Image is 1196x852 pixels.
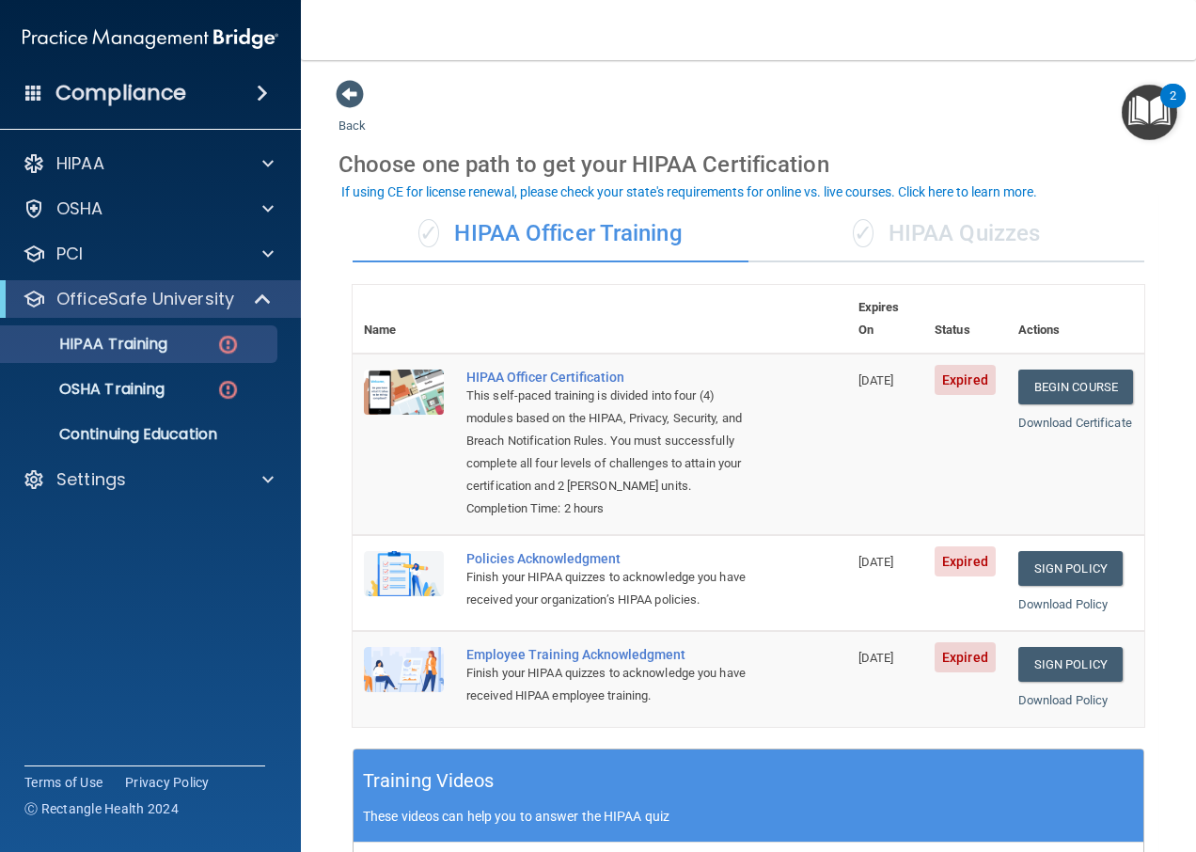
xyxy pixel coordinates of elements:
[23,288,273,310] a: OfficeSafe University
[363,809,1134,824] p: These videos can help you to answer the HIPAA quiz
[935,546,996,576] span: Expired
[1018,597,1109,611] a: Download Policy
[216,333,240,356] img: danger-circle.6113f641.png
[353,285,455,354] th: Name
[858,373,894,387] span: [DATE]
[24,773,102,792] a: Terms of Use
[466,385,753,497] div: This self-paced training is divided into four (4) modules based on the HIPAA, Privacy, Security, ...
[341,185,1037,198] div: If using CE for license renewal, please check your state's requirements for online vs. live cours...
[55,80,186,106] h4: Compliance
[338,137,1158,192] div: Choose one path to get your HIPAA Certification
[466,370,753,385] a: HIPAA Officer Certification
[12,425,269,444] p: Continuing Education
[923,285,1007,354] th: Status
[858,651,894,665] span: [DATE]
[12,380,165,399] p: OSHA Training
[363,765,495,797] h5: Training Videos
[1018,416,1132,430] a: Download Certificate
[466,551,753,566] div: Policies Acknowledgment
[418,219,439,247] span: ✓
[466,647,753,662] div: Employee Training Acknowledgment
[353,206,748,262] div: HIPAA Officer Training
[748,206,1144,262] div: HIPAA Quizzes
[1170,96,1176,120] div: 2
[338,182,1040,201] button: If using CE for license renewal, please check your state's requirements for online vs. live cours...
[853,219,873,247] span: ✓
[935,365,996,395] span: Expired
[1018,370,1133,404] a: Begin Course
[1007,285,1144,354] th: Actions
[125,773,210,792] a: Privacy Policy
[24,799,179,818] span: Ⓒ Rectangle Health 2024
[466,662,753,707] div: Finish your HIPAA quizzes to acknowledge you have received HIPAA employee training.
[466,497,753,520] div: Completion Time: 2 hours
[23,152,274,175] a: HIPAA
[338,96,366,133] a: Back
[56,468,126,491] p: Settings
[23,468,274,491] a: Settings
[12,335,167,354] p: HIPAA Training
[1018,693,1109,707] a: Download Policy
[23,20,278,57] img: PMB logo
[56,288,234,310] p: OfficeSafe University
[935,642,996,672] span: Expired
[1018,647,1123,682] a: Sign Policy
[858,555,894,569] span: [DATE]
[1122,85,1177,140] button: Open Resource Center, 2 new notifications
[1018,551,1123,586] a: Sign Policy
[56,243,83,265] p: PCI
[56,197,103,220] p: OSHA
[23,243,274,265] a: PCI
[56,152,104,175] p: HIPAA
[847,285,923,354] th: Expires On
[216,378,240,402] img: danger-circle.6113f641.png
[23,197,274,220] a: OSHA
[466,566,753,611] div: Finish your HIPAA quizzes to acknowledge you have received your organization’s HIPAA policies.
